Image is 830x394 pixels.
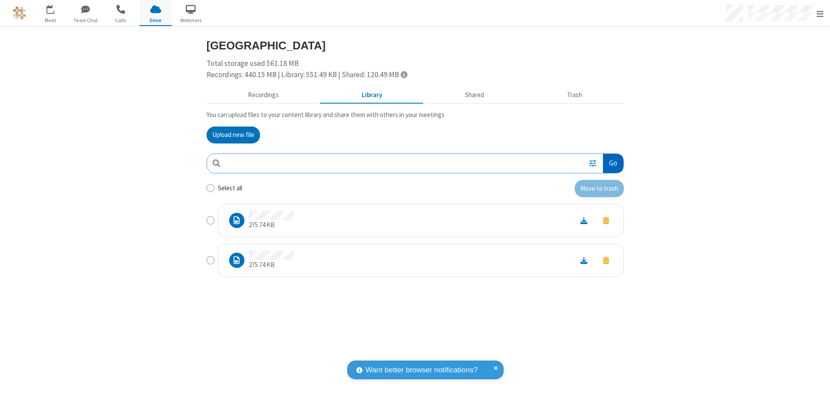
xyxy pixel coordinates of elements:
h3: [GEOGRAPHIC_DATA] [207,39,624,52]
span: Meet [34,16,66,24]
span: Calls [104,16,137,24]
div: Total storage used 561.18 MB [207,58,624,80]
span: Drive [139,16,172,24]
a: Download file [573,255,595,265]
span: Team Chat [69,16,102,24]
span: Webinars [175,16,207,24]
button: Recorded meetings [207,87,320,104]
p: 275.74 KB [249,260,294,270]
span: Totals displayed include files that have been moved to the trash. [401,71,407,78]
button: Content library [320,87,424,104]
button: Upload new file [207,127,260,144]
button: Trash [526,87,624,104]
a: Download file [573,215,595,225]
p: 275.74 KB [249,220,294,230]
img: QA Selenium DO NOT DELETE OR CHANGE [13,7,26,20]
span: Want better browser notifications? [366,365,478,376]
button: Shared during meetings [424,87,526,104]
button: Move to trash [595,215,617,226]
div: 2 [52,5,58,11]
button: Move to trash [595,254,617,266]
button: Move to trash [575,180,624,197]
iframe: Chat [808,371,823,388]
button: Go [603,154,623,173]
p: You can upload files to your content library and share them with others in your meetings [207,110,624,120]
div: Recordings: 440.15 MB | Library: 551.49 KB | Shared: 120.49 MB [207,69,624,81]
label: Select all [218,183,242,193]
